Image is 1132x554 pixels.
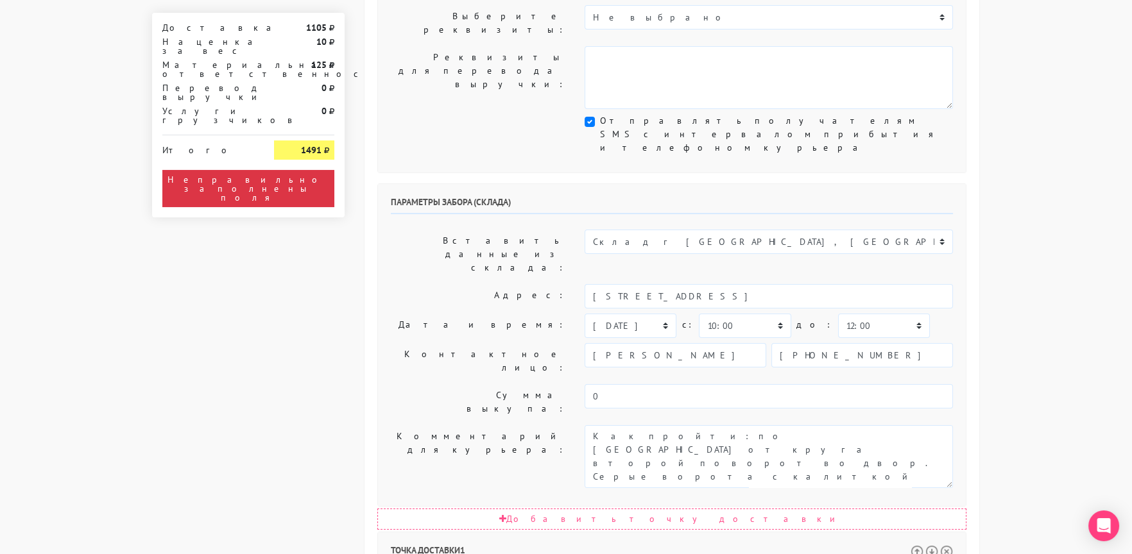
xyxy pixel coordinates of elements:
[682,314,694,336] label: c:
[381,5,575,41] label: Выберите реквизиты:
[316,36,327,47] strong: 10
[381,284,575,308] label: Адрес:
[381,46,575,109] label: Реквизиты для перевода выручки:
[322,82,327,94] strong: 0
[377,508,966,530] div: Добавить точку доставки
[381,314,575,338] label: Дата и время:
[162,170,334,207] div: Неправильно заполнены поля
[381,230,575,279] label: Вставить данные из склада:
[322,105,327,117] strong: 0
[153,106,264,124] div: Услуги грузчиков
[585,343,766,367] input: Имя
[381,425,575,488] label: Комментарий для курьера:
[301,144,322,156] strong: 1491
[1088,510,1119,541] div: Open Intercom Messenger
[600,114,953,155] label: Отправлять получателям SMS с интервалом прибытия и телефоном курьера
[771,343,953,367] input: Телефон
[381,384,575,420] label: Сумма выкупа:
[153,60,264,78] div: Материальная ответственность
[306,22,327,33] strong: 1105
[153,23,264,32] div: Доставка
[796,314,833,336] label: до:
[381,343,575,379] label: Контактное лицо:
[153,37,264,55] div: Наценка за вес
[153,83,264,101] div: Перевод выручки
[585,425,953,488] textarea: Как пройти: по [GEOGRAPHIC_DATA] от круга второй поворот во двор. Серые ворота с калиткой между а...
[311,59,327,71] strong: 125
[391,197,953,214] h6: Параметры забора (склада)
[162,140,255,155] div: Итого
